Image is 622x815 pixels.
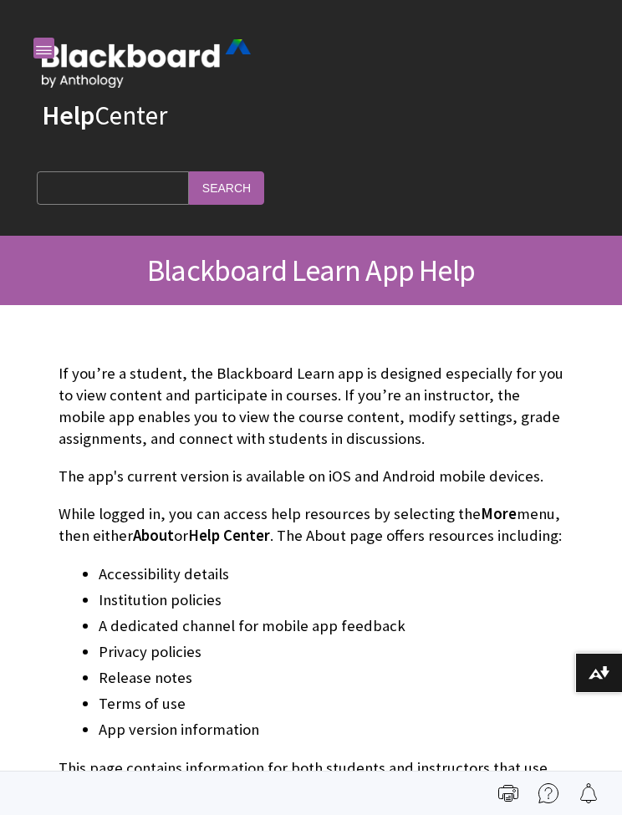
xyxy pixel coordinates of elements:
li: Institution policies [99,588,563,612]
strong: Help [42,99,94,132]
li: A dedicated channel for mobile app feedback [99,614,563,638]
span: More [481,504,517,523]
li: Terms of use [99,692,563,716]
li: App version information [99,718,563,741]
span: Help Center [188,526,270,545]
input: Search [189,171,264,204]
span: About [133,526,174,545]
a: HelpCenter [42,99,167,132]
p: The app's current version is available on iOS and Android mobile devices. [59,466,563,487]
span: Blackboard Learn App Help [147,252,475,289]
p: While logged in, you can access help resources by selecting the menu, then either or . The About ... [59,503,563,547]
img: Follow this page [579,783,599,803]
img: More help [538,783,558,803]
img: Print [498,783,518,803]
li: Release notes [99,666,563,690]
li: Accessibility details [99,563,563,586]
li: Privacy policies [99,640,563,664]
p: This page contains information for both students and instructors that use the Blackboard Learn ap... [59,757,563,801]
img: Blackboard by Anthology [42,39,251,88]
p: If you’re a student, the Blackboard Learn app is designed especially for you to view content and ... [59,363,563,451]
